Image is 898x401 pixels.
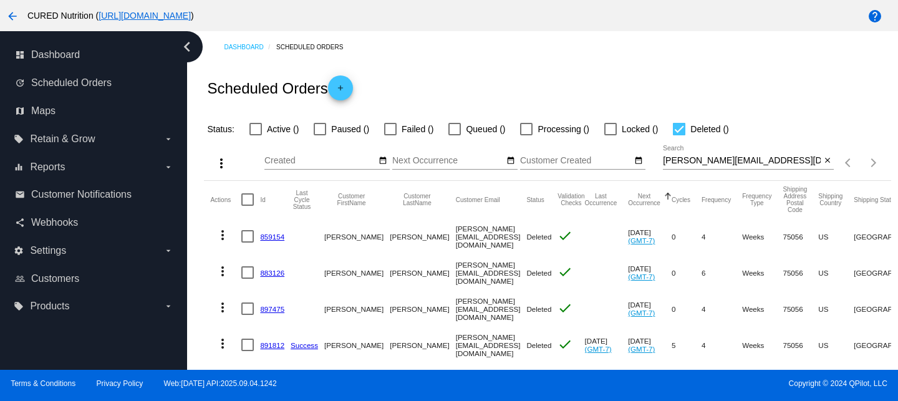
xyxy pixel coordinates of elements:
[331,122,369,137] span: Paused ()
[15,101,173,121] a: map Maps
[663,156,821,166] input: Search
[224,37,276,57] a: Dashboard
[402,122,433,137] span: Failed ()
[585,327,629,363] mat-cell: [DATE]
[260,341,284,349] a: 891812
[260,196,265,203] button: Change sorting for Id
[215,336,230,351] mat-icon: more_vert
[520,156,632,166] input: Customer Created
[15,78,25,88] i: update
[30,162,65,173] span: Reports
[558,228,572,243] mat-icon: check
[742,218,783,254] mat-cell: Weeks
[854,196,894,203] button: Change sorting for ShippingState
[783,218,818,254] mat-cell: 75056
[27,11,194,21] span: CURED Nutrition ( )
[163,246,173,256] i: arrow_drop_down
[31,273,79,284] span: Customers
[628,236,655,244] a: (GMT-7)
[506,156,515,166] mat-icon: date_range
[164,379,277,388] a: Web:[DATE] API:2025.09.04.1242
[558,264,572,279] mat-icon: check
[390,327,455,363] mat-cell: [PERSON_NAME]
[672,291,702,327] mat-cell: 0
[15,106,25,116] i: map
[628,218,672,254] mat-cell: [DATE]
[818,363,854,399] mat-cell: US
[538,122,589,137] span: Processing ()
[291,341,318,349] a: Success
[264,156,377,166] input: Created
[628,291,672,327] mat-cell: [DATE]
[628,254,672,291] mat-cell: [DATE]
[456,291,527,327] mat-cell: [PERSON_NAME][EMAIL_ADDRESS][DOMAIN_NAME]
[390,291,455,327] mat-cell: [PERSON_NAME]
[818,291,854,327] mat-cell: US
[456,254,527,291] mat-cell: [PERSON_NAME][EMAIL_ADDRESS][DOMAIN_NAME]
[836,150,861,175] button: Previous page
[390,254,455,291] mat-cell: [PERSON_NAME]
[690,122,728,137] span: Deleted ()
[634,156,643,166] mat-icon: date_range
[30,245,66,256] span: Settings
[628,345,655,353] a: (GMT-7)
[15,185,173,205] a: email Customer Notifications
[31,105,56,117] span: Maps
[628,309,655,317] a: (GMT-7)
[672,363,702,399] mat-cell: 0
[30,133,95,145] span: Retain & Grow
[11,379,75,388] a: Terms & Conditions
[585,193,617,206] button: Change sorting for LastOccurrenceUtc
[702,218,742,254] mat-cell: 4
[15,213,173,233] a: share Webhooks
[210,181,241,218] mat-header-cell: Actions
[526,305,551,313] span: Deleted
[783,254,818,291] mat-cell: 75056
[823,156,832,166] mat-icon: close
[456,363,527,399] mat-cell: [PERSON_NAME][EMAIL_ADDRESS][DOMAIN_NAME]
[379,156,387,166] mat-icon: date_range
[628,363,672,399] mat-cell: [DATE]
[207,75,352,100] h2: Scheduled Orders
[867,9,882,24] mat-icon: help
[526,196,544,203] button: Change sorting for Status
[818,218,854,254] mat-cell: US
[783,363,818,399] mat-cell: 75056
[324,363,390,399] mat-cell: [PERSON_NAME]
[163,162,173,172] i: arrow_drop_down
[14,246,24,256] i: settings
[526,341,551,349] span: Deleted
[267,122,299,137] span: Active ()
[31,189,132,200] span: Customer Notifications
[163,301,173,311] i: arrow_drop_down
[214,156,229,171] mat-icon: more_vert
[207,124,234,134] span: Status:
[392,156,505,166] input: Next Occurrence
[466,122,505,137] span: Queued ()
[672,254,702,291] mat-cell: 0
[861,150,886,175] button: Next page
[31,77,112,89] span: Scheduled Orders
[15,218,25,228] i: share
[333,84,348,99] mat-icon: add
[742,327,783,363] mat-cell: Weeks
[783,327,818,363] mat-cell: 75056
[783,186,807,213] button: Change sorting for ShippingPostcode
[163,134,173,144] i: arrow_drop_down
[585,345,612,353] a: (GMT-7)
[558,301,572,316] mat-icon: check
[15,190,25,200] i: email
[324,327,390,363] mat-cell: [PERSON_NAME]
[15,269,173,289] a: people_outline Customers
[456,196,500,203] button: Change sorting for CustomerEmail
[702,363,742,399] mat-cell: 6
[324,254,390,291] mat-cell: [PERSON_NAME]
[558,337,572,352] mat-icon: check
[14,301,24,311] i: local_offer
[276,37,354,57] a: Scheduled Orders
[526,233,551,241] span: Deleted
[324,218,390,254] mat-cell: [PERSON_NAME]
[742,363,783,399] mat-cell: Weeks
[215,264,230,279] mat-icon: more_vert
[672,196,690,203] button: Change sorting for Cycles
